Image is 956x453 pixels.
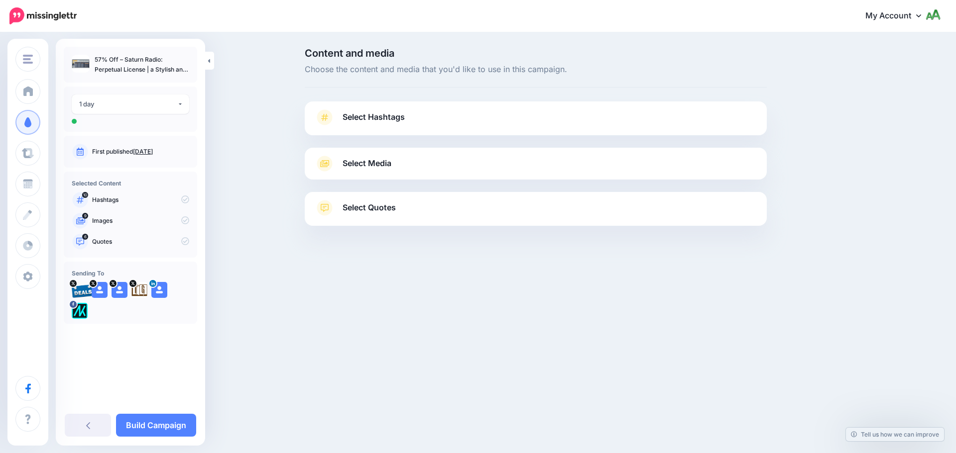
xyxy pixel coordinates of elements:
[82,192,88,198] span: 10
[92,282,108,298] img: user_default_image.png
[9,7,77,24] img: Missinglettr
[72,270,189,277] h4: Sending To
[305,63,767,76] span: Choose the content and media that you'd like to use in this campaign.
[343,110,405,124] span: Select Hashtags
[92,216,189,225] p: Images
[95,55,189,75] p: 57% Off – Saturn Radio: Perpetual License | a Stylish and User-friendly Internet Radio Player – f...
[131,282,147,298] img: agK0rCH6-27705.jpg
[72,282,94,298] img: 95cf0fca748e57b5e67bba0a1d8b2b21-27699.png
[92,147,189,156] p: First published
[92,195,189,204] p: Hashtags
[133,148,153,155] a: [DATE]
[72,303,88,319] img: 300371053_782866562685722_1733786435366177641_n-bsa128417.png
[305,48,767,58] span: Content and media
[112,282,127,298] img: user_default_image.png
[343,201,396,214] span: Select Quotes
[23,55,33,64] img: menu.png
[72,94,189,114] button: 1 day
[315,156,757,172] a: Select Media
[151,282,167,298] img: user_default_image.png
[92,237,189,246] p: Quotes
[315,109,757,135] a: Select Hashtags
[82,234,88,240] span: 6
[82,213,88,219] span: 9
[72,55,90,73] img: f7bdb4ac2d7774f67bdc809be49e4192_thumb.jpg
[343,157,391,170] span: Select Media
[855,4,941,28] a: My Account
[846,428,944,441] a: Tell us how we can improve
[79,98,177,110] div: 1 day
[315,200,757,226] a: Select Quotes
[72,180,189,187] h4: Selected Content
